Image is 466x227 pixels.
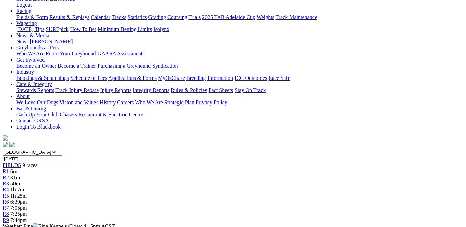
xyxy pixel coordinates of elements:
a: R5 [3,193,9,199]
a: Strategic Plan [164,99,194,105]
span: 7:25pm [10,211,27,217]
a: Get Involved [16,57,45,63]
a: Syndication [152,63,178,69]
a: Logout [16,2,32,8]
a: History [100,99,116,105]
div: Care & Integrity [16,87,463,93]
span: 6:39pm [10,199,27,205]
a: R6 [3,199,9,205]
a: Stewards Reports [16,87,54,93]
span: 1h 7m [10,187,24,192]
span: 9 races [22,162,37,168]
a: Careers [117,99,134,105]
a: GAP SA Assessments [98,51,145,56]
a: ICG Outcomes [235,75,267,81]
a: R4 [3,187,9,192]
a: Contact GRSA [16,118,49,123]
a: Coursing [167,14,187,20]
a: R8 [3,211,9,217]
a: Bookings & Scratchings [16,75,69,81]
a: Stay On Track [235,87,266,93]
img: twitter.svg [9,142,15,147]
a: [DATE] Tips [16,26,44,32]
a: Injury Reports [100,87,131,93]
img: facebook.svg [3,142,8,147]
a: Grading [148,14,166,20]
a: Wagering [16,20,37,26]
a: Track Maintenance [276,14,317,20]
div: Industry [16,75,463,81]
a: We Love Our Dogs [16,99,58,105]
a: [PERSON_NAME] [30,39,73,44]
a: Greyhounds as Pets [16,45,59,50]
div: News & Media [16,39,463,45]
a: Vision and Values [59,99,98,105]
a: Fields & Form [16,14,48,20]
a: Who We Are [135,99,163,105]
div: Bar & Dining [16,112,463,118]
a: Schedule of Fees [70,75,107,81]
a: Results & Replays [49,14,89,20]
a: Applications & Forms [108,75,157,81]
a: R3 [3,181,9,186]
a: R9 [3,217,9,223]
a: Care & Integrity [16,81,52,87]
span: 31m [10,175,20,180]
a: Race Safe [268,75,290,81]
div: Get Involved [16,63,463,69]
a: R7 [3,205,9,211]
span: 1h 25m [10,193,27,199]
div: Racing [16,14,463,20]
a: R2 [3,175,9,180]
a: Industry [16,69,34,75]
a: 2025 TAB Adelaide Cup [202,14,255,20]
a: Tracks [112,14,126,20]
a: News [16,39,28,44]
img: logo-grsa-white.png [3,135,8,141]
span: 7:44pm [10,217,27,223]
span: 7:05pm [10,205,27,211]
a: Cash Up Your Club [16,112,58,117]
a: Rules & Policies [171,87,207,93]
a: Track Injury Rebate [55,87,99,93]
input: Select date [3,155,62,162]
a: R1 [3,168,9,174]
a: Login To Blackbook [16,124,61,130]
a: Purchasing a Greyhound [98,63,151,69]
a: Become an Owner [16,63,56,69]
a: SUREpick [46,26,68,32]
a: Racing [16,8,31,14]
a: News & Media [16,32,49,38]
a: Calendar [91,14,110,20]
a: Become a Trainer [58,63,96,69]
div: Wagering [16,26,463,32]
a: Trials [188,14,201,20]
a: Who We Are [16,51,44,56]
a: Integrity Reports [133,87,169,93]
a: Fact Sheets [209,87,233,93]
a: MyOzChase [158,75,185,81]
a: Isolynx [153,26,169,32]
a: Chasers Restaurant & Function Centre [60,112,143,117]
a: Minimum Betting Limits [98,26,152,32]
span: 6m [10,168,17,174]
a: Breeding Information [186,75,233,81]
a: How To Bet [70,26,97,32]
a: Privacy Policy [196,99,227,105]
span: 50m [10,181,20,186]
a: Statistics [128,14,147,20]
div: About [16,99,463,106]
a: Retire Your Greyhound [46,51,96,56]
a: FIELDS [3,162,21,168]
a: About [16,93,30,99]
